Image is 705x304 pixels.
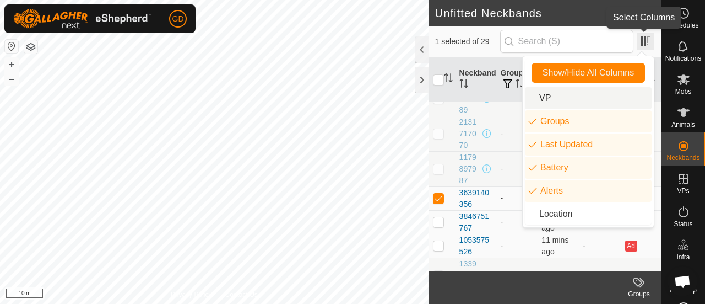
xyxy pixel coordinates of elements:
[496,116,537,151] td: -
[525,157,652,179] li: neckband.label.battery
[496,210,537,234] td: -
[541,271,544,280] span: -
[525,110,652,132] li: common.btn.groups
[171,290,212,300] a: Privacy Policy
[541,236,568,256] span: 12 Oct 2025, 3:25 pm
[444,75,453,84] p-sorticon: Activate to sort
[665,55,701,62] span: Notifications
[496,186,537,210] td: -
[578,234,620,258] td: -
[435,36,500,47] span: 1 selected of 29
[617,289,661,299] div: Groups
[525,87,652,109] li: vp.label.vp
[13,9,151,29] img: Gallagher Logo
[666,154,699,161] span: Neckbands
[435,7,638,20] h2: Unfitted Neckbands
[677,188,689,194] span: VPs
[525,134,652,156] li: enum.columnList.lastUpdated
[625,241,637,252] button: Ad
[668,22,698,29] span: Schedules
[516,81,524,89] p-sorticon: Activate to sort
[532,63,645,83] button: Show/Hide All Columns
[674,221,692,227] span: Status
[24,40,37,54] button: Map Layers
[670,287,697,294] span: Heatmap
[496,234,537,258] td: -
[668,266,697,296] div: Open chat
[459,116,481,151] div: 2131717070
[5,40,18,53] button: Reset Map
[5,72,18,86] button: –
[459,258,481,293] div: 1339605014
[620,258,661,293] td: -
[638,5,650,22] span: 29
[496,151,537,186] td: -
[455,57,496,102] th: Neckband
[459,81,468,89] p-sorticon: Activate to sort
[496,57,537,102] th: Groups
[459,152,481,186] div: 1179897987
[676,254,690,260] span: Infra
[543,68,634,78] span: Show/Hide All Columns
[541,212,568,232] span: 12 Oct 2025, 3:25 pm
[459,234,492,258] div: 1053575526
[496,258,537,293] td: -
[675,88,691,95] span: Mobs
[525,180,652,202] li: animal.label.alerts
[172,13,184,25] span: GD
[459,187,492,210] div: 3639140356
[671,121,695,128] span: Animals
[225,290,257,300] a: Contact Us
[525,203,652,225] li: common.label.location
[459,211,492,234] div: 3846751767
[578,258,620,293] td: -
[5,58,18,71] button: +
[500,30,633,53] input: Search (S)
